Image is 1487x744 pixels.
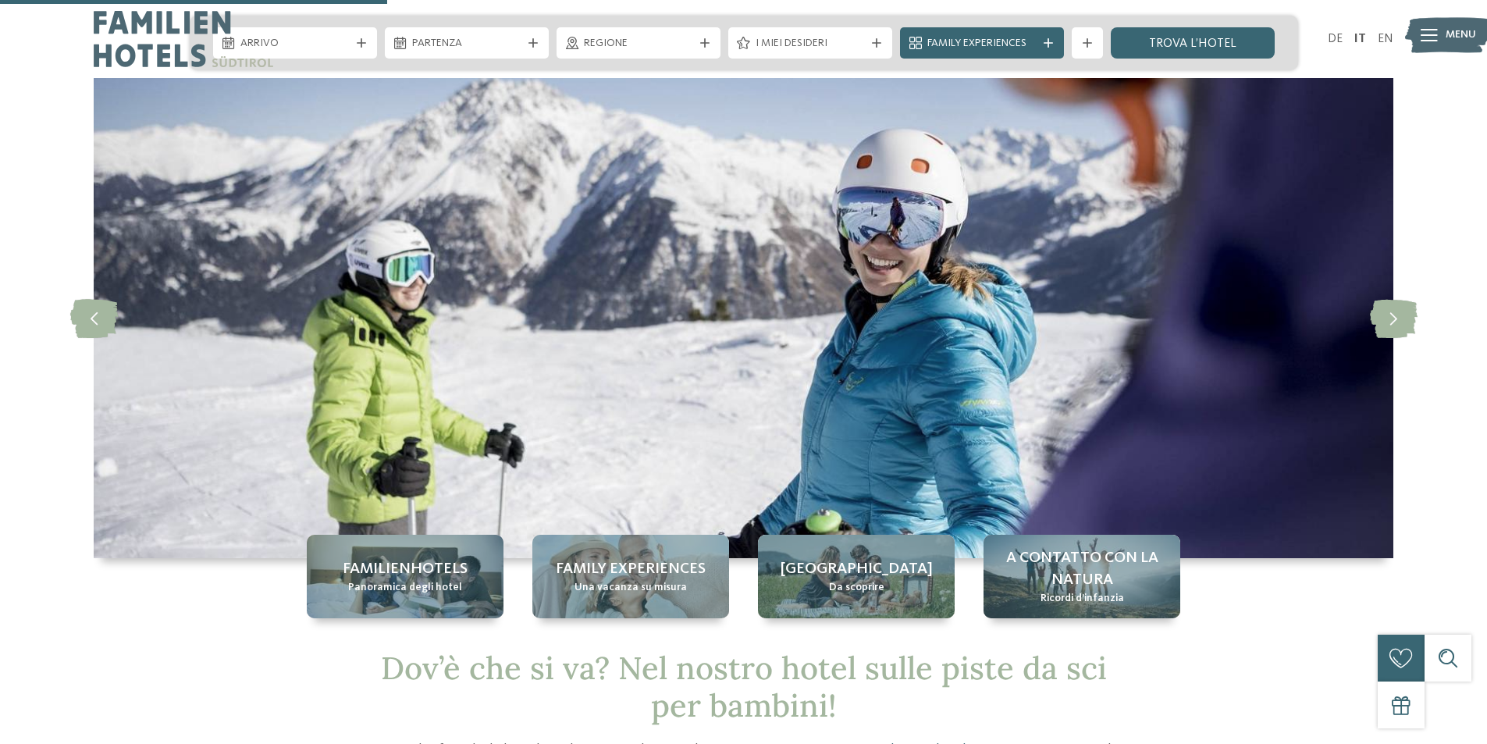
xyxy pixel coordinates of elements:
span: Family experiences [556,558,706,580]
span: Dov’è che si va? Nel nostro hotel sulle piste da sci per bambini! [381,648,1107,725]
a: Hotel sulle piste da sci per bambini: divertimento senza confini Family experiences Una vacanza s... [532,535,729,618]
span: Una vacanza su misura [575,580,687,596]
a: Hotel sulle piste da sci per bambini: divertimento senza confini [GEOGRAPHIC_DATA] Da scoprire [758,535,955,618]
span: Ricordi d’infanzia [1041,591,1124,607]
span: A contatto con la natura [999,547,1165,591]
a: IT [1354,33,1366,45]
span: Da scoprire [829,580,884,596]
a: Hotel sulle piste da sci per bambini: divertimento senza confini A contatto con la natura Ricordi... [984,535,1180,618]
img: Hotel sulle piste da sci per bambini: divertimento senza confini [94,78,1393,558]
span: Panoramica degli hotel [348,580,462,596]
a: EN [1378,33,1393,45]
span: Familienhotels [343,558,468,580]
a: Hotel sulle piste da sci per bambini: divertimento senza confini Familienhotels Panoramica degli ... [307,535,503,618]
span: [GEOGRAPHIC_DATA] [781,558,933,580]
span: Menu [1446,27,1476,43]
a: DE [1328,33,1343,45]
